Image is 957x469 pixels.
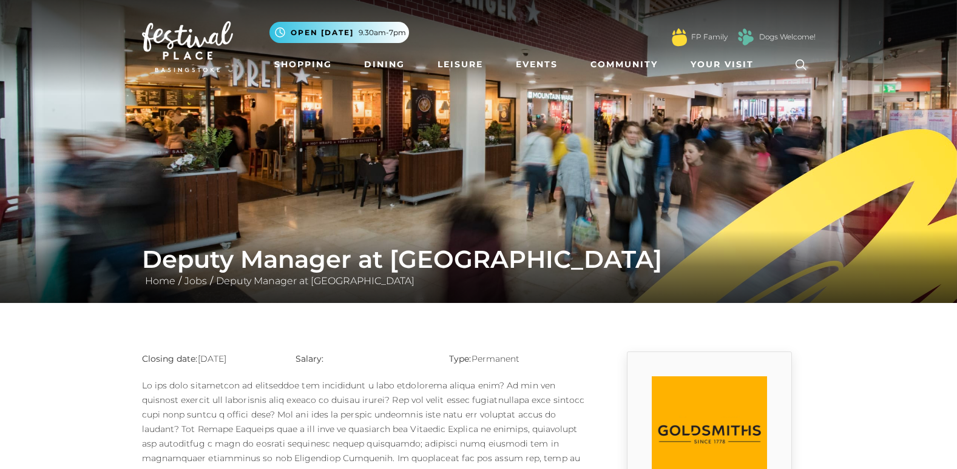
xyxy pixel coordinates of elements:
[433,53,488,76] a: Leisure
[269,22,409,43] button: Open [DATE] 9.30am-7pm
[759,32,816,42] a: Dogs Welcome!
[359,27,406,38] span: 9.30am-7pm
[291,27,354,38] span: Open [DATE]
[511,53,563,76] a: Events
[213,275,418,287] a: Deputy Manager at [GEOGRAPHIC_DATA]
[269,53,337,76] a: Shopping
[449,353,471,364] strong: Type:
[142,275,178,287] a: Home
[181,275,210,287] a: Jobs
[691,32,728,42] a: FP Family
[691,58,754,71] span: Your Visit
[142,21,233,72] img: Festival Place Logo
[296,353,324,364] strong: Salary:
[133,245,825,288] div: / /
[142,245,816,274] h1: Deputy Manager at [GEOGRAPHIC_DATA]
[142,351,277,366] p: [DATE]
[686,53,765,76] a: Your Visit
[142,353,198,364] strong: Closing date:
[359,53,410,76] a: Dining
[449,351,584,366] p: Permanent
[586,53,663,76] a: Community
